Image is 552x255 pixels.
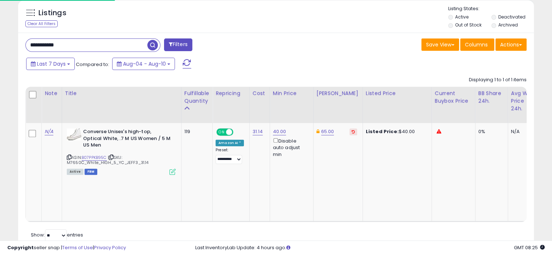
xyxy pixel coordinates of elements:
[316,90,360,97] div: [PERSON_NAME]
[45,90,59,97] div: Note
[7,244,34,251] strong: Copyright
[273,90,310,97] div: Min Price
[31,231,83,238] span: Show: entries
[366,90,429,97] div: Listed Price
[469,77,527,83] div: Displaying 1 to 1 of 1 items
[45,128,53,135] a: N/A
[478,90,505,105] div: BB Share 24h.
[514,244,545,251] span: 2025-08-18 08:25 GMT
[216,90,246,97] div: Repricing
[37,60,66,67] span: Last 7 Days
[67,169,83,175] span: All listings currently available for purchase on Amazon
[421,38,459,51] button: Save View
[123,60,166,67] span: Aug-04 - Aug-10
[321,128,334,135] a: 65.00
[232,129,244,135] span: OFF
[94,244,126,251] a: Privacy Policy
[465,41,488,48] span: Columns
[76,61,109,68] span: Compared to:
[184,128,207,135] div: 119
[498,22,518,28] label: Archived
[435,90,472,105] div: Current Buybox Price
[253,90,267,97] div: Cost
[164,38,192,51] button: Filters
[25,20,58,27] div: Clear All Filters
[7,244,126,251] div: seller snap | |
[253,128,263,135] a: 31.14
[448,5,534,12] p: Listing States:
[216,148,244,164] div: Preset:
[498,14,525,20] label: Deactivated
[273,137,308,158] div: Disable auto adjust min
[366,128,426,135] div: $40.00
[83,128,171,151] b: Converse Unisex's high-top, Optical White, .7 M US Women / 5 M US Men
[478,128,502,135] div: 0%
[67,128,176,174] div: ASIN:
[455,14,469,20] label: Active
[67,155,149,165] span: | SKU: M7650C_White_HIGH_5_YC_JEFF3_31.14
[38,8,66,18] h5: Listings
[65,90,178,97] div: Title
[495,38,527,51] button: Actions
[26,58,75,70] button: Last 7 Days
[273,128,286,135] a: 40.00
[195,244,545,251] div: Last InventoryLab Update: 4 hours ago.
[460,38,494,51] button: Columns
[67,128,81,140] img: 41ZoePQ6eHL._SL40_.jpg
[455,22,482,28] label: Out of Stock
[62,244,93,251] a: Terms of Use
[85,169,98,175] span: FBM
[511,90,537,112] div: Avg Win Price 24h.
[366,128,399,135] b: Listed Price:
[82,155,107,161] a: B07PPKB95C
[217,129,226,135] span: ON
[112,58,175,70] button: Aug-04 - Aug-10
[184,90,209,105] div: Fulfillable Quantity
[216,140,244,146] div: Amazon AI *
[511,128,535,135] div: N/A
